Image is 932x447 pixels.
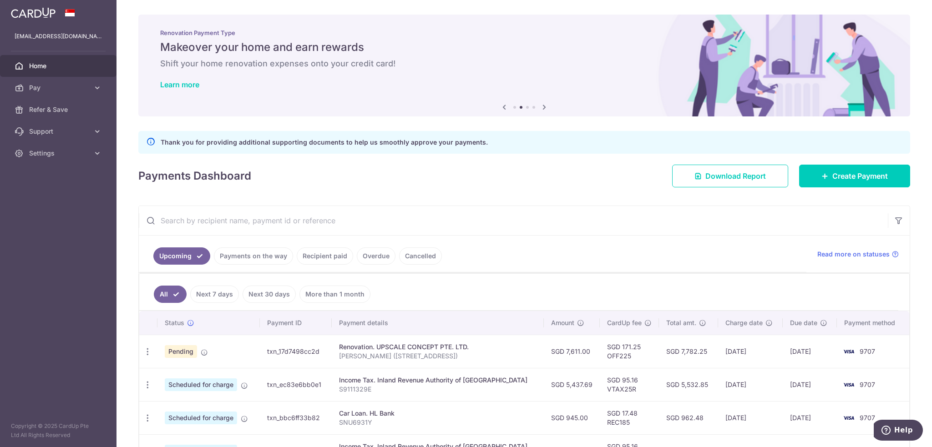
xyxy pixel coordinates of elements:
[659,401,718,434] td: SGD 962.48
[160,58,888,69] h6: Shift your home renovation expenses onto your credit card!
[138,168,251,184] h4: Payments Dashboard
[29,149,89,158] span: Settings
[161,137,488,148] p: Thank you for providing additional supporting documents to help us smoothly approve your payments.
[357,247,395,265] a: Overdue
[874,420,923,442] iframe: Opens a widget where you can find more information
[11,7,56,18] img: CardUp
[160,80,199,89] a: Learn more
[840,412,858,423] img: Bank Card
[718,401,783,434] td: [DATE]
[339,385,537,394] p: S9111329E
[544,368,600,401] td: SGD 5,437.69
[165,378,237,391] span: Scheduled for charge
[339,418,537,427] p: SNU6931Y
[153,247,210,265] a: Upcoming
[332,311,544,335] th: Payment details
[840,379,858,390] img: Bank Card
[817,250,890,259] span: Read more on statuses
[160,29,888,36] p: Renovation Payment Type
[659,335,718,368] td: SGD 7,782.25
[725,318,763,327] span: Charge date
[600,401,659,434] td: SGD 17.48 REC185
[165,412,237,424] span: Scheduled for charge
[832,171,888,181] span: Create Payment
[551,318,574,327] span: Amount
[718,335,783,368] td: [DATE]
[817,250,899,259] a: Read more on statuses
[659,368,718,401] td: SGD 5,532.85
[860,381,875,388] span: 9707
[299,286,370,303] a: More than 1 month
[29,83,89,92] span: Pay
[260,401,332,434] td: txn_bbc6ff33b82
[214,247,293,265] a: Payments on the way
[339,376,537,385] div: Income Tax. Inland Revenue Authority of [GEOGRAPHIC_DATA]
[160,40,888,55] h5: Makeover your home and earn rewards
[399,247,442,265] a: Cancelled
[600,335,659,368] td: SGD 171.25 OFF225
[600,368,659,401] td: SGD 95.16 VTAX25R
[860,347,875,355] span: 9707
[705,171,766,181] span: Download Report
[260,368,332,401] td: txn_ec83e6bb0e1
[154,286,187,303] a: All
[860,414,875,422] span: 9707
[783,335,837,368] td: [DATE]
[840,346,858,357] img: Bank Card
[607,318,642,327] span: CardUp fee
[190,286,239,303] a: Next 7 days
[29,61,89,70] span: Home
[260,311,332,335] th: Payment ID
[138,15,910,116] img: Renovation banner
[29,127,89,136] span: Support
[799,165,910,187] a: Create Payment
[544,335,600,368] td: SGD 7,611.00
[29,105,89,114] span: Refer & Save
[260,335,332,368] td: txn_17d7498cc2d
[339,352,537,361] p: [PERSON_NAME] ([STREET_ADDRESS])
[666,318,696,327] span: Total amt.
[837,311,909,335] th: Payment method
[544,401,600,434] td: SGD 945.00
[297,247,353,265] a: Recipient paid
[165,345,197,358] span: Pending
[15,32,102,41] p: [EMAIL_ADDRESS][DOMAIN_NAME]
[339,409,537,418] div: Car Loan. HL Bank
[672,165,788,187] a: Download Report
[139,206,888,235] input: Search by recipient name, payment id or reference
[783,401,837,434] td: [DATE]
[718,368,783,401] td: [DATE]
[783,368,837,401] td: [DATE]
[339,342,537,352] div: Renovation. UPSCALE CONCEPT PTE. LTD.
[790,318,817,327] span: Due date
[243,286,296,303] a: Next 30 days
[165,318,184,327] span: Status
